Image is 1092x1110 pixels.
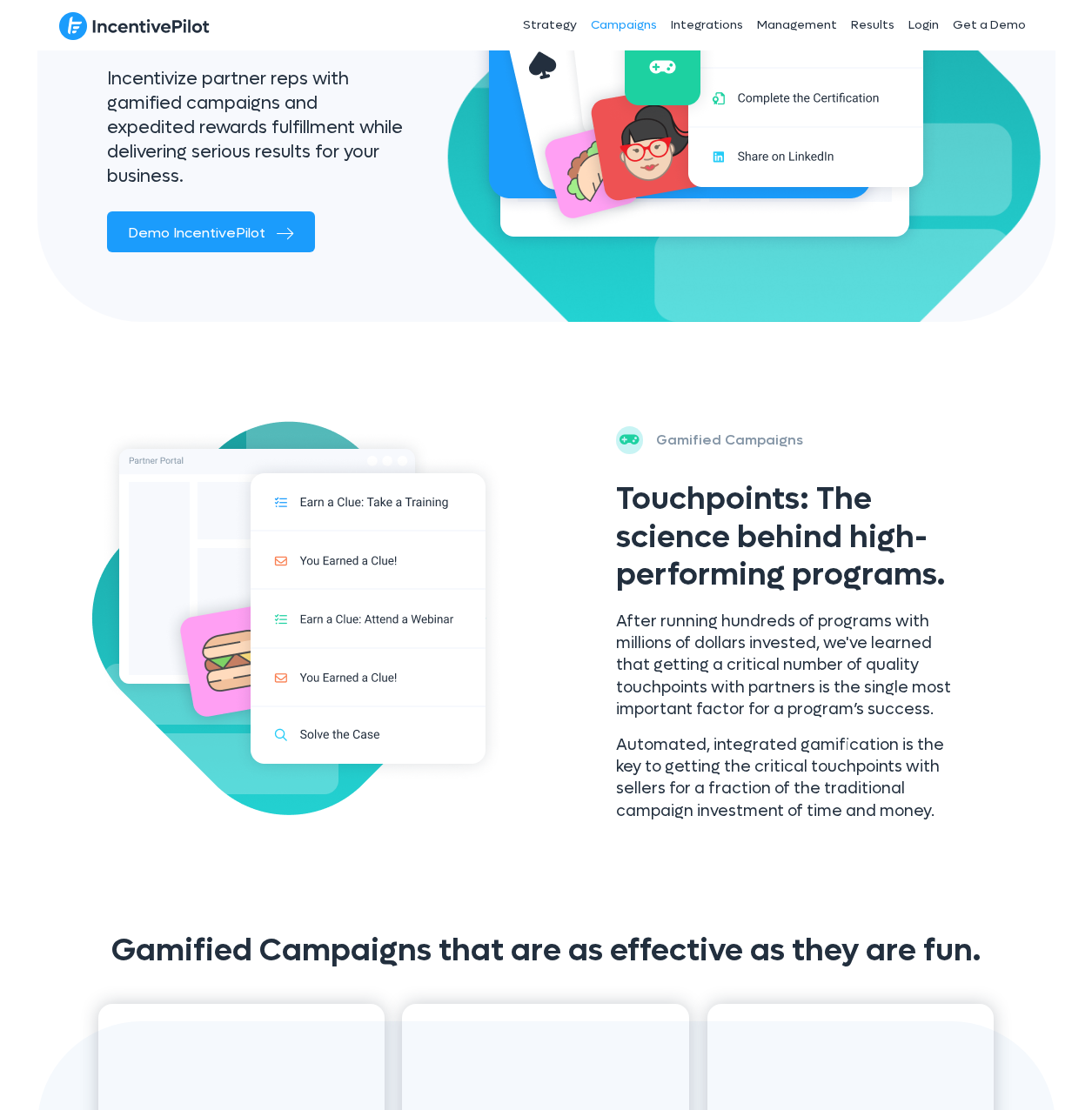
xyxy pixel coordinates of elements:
[84,414,537,823] img: activations-touchpoints (2)
[107,67,407,189] p: Incentivize partner reps with gamified campaigns and expedited rewards fulfillment while deliveri...
[397,3,1034,47] nav: Header Menu
[616,611,968,720] p: After running hundreds of programs with millions of dollars invested, we've learned that getting ...
[946,3,1033,47] a: Get a Demo
[616,734,968,822] p: Automated, integrated gamification is the key to getting the critical touchpoints with sellers fo...
[516,3,584,47] a: Strategy
[128,224,265,242] span: Demo IncentivePilot
[656,428,803,452] p: Gamified Campaigns
[664,3,750,47] a: Integrations
[901,3,946,47] a: Login
[584,3,664,47] a: Campaigns
[750,3,844,47] a: Management
[107,211,315,252] a: Demo IncentivePilot
[111,930,981,971] span: Gamified Campaigns that are as effective as they are fun.
[59,11,210,41] img: IncentivePilot
[844,3,901,47] a: Results
[616,478,945,594] span: Touchpoints: The science behind high-performing programs.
